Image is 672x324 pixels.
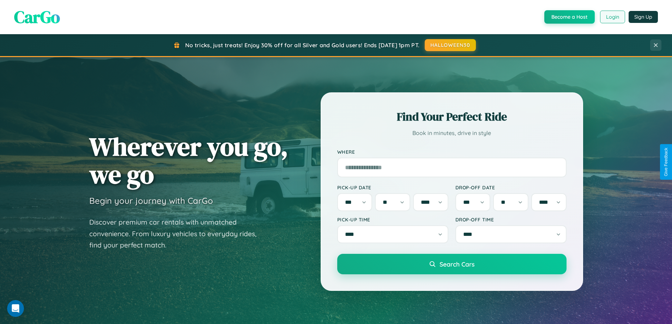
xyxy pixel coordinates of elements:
[337,128,567,138] p: Book in minutes, drive in style
[629,11,658,23] button: Sign Up
[337,149,567,155] label: Where
[337,109,567,124] h2: Find Your Perfect Ride
[664,148,668,176] div: Give Feedback
[455,216,567,222] label: Drop-off Time
[544,10,595,24] button: Become a Host
[89,195,213,206] h3: Begin your journey with CarGo
[14,5,60,29] span: CarGo
[425,39,476,51] button: HALLOWEEN30
[337,184,448,190] label: Pick-up Date
[7,300,24,317] iframe: Intercom live chat
[337,254,567,274] button: Search Cars
[455,184,567,190] label: Drop-off Date
[600,11,625,23] button: Login
[337,216,448,222] label: Pick-up Time
[440,260,474,268] span: Search Cars
[89,216,266,251] p: Discover premium car rentals with unmatched convenience. From luxury vehicles to everyday rides, ...
[185,42,419,49] span: No tricks, just treats! Enjoy 30% off for all Silver and Gold users! Ends [DATE] 1pm PT.
[89,133,288,188] h1: Wherever you go, we go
